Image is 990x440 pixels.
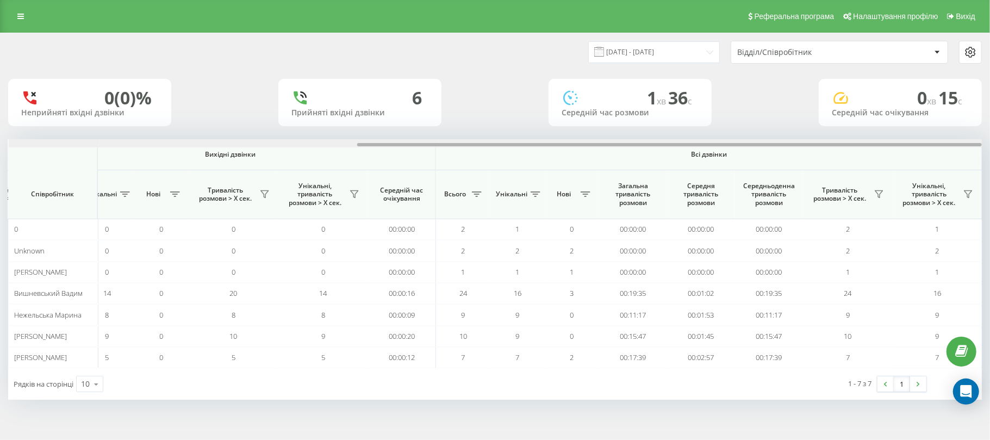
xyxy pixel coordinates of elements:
span: 24 [459,288,467,298]
span: 0 [160,267,164,277]
span: Вихід [956,12,975,21]
span: 5 [105,352,109,362]
span: 10 [230,331,238,341]
div: 1 - 7 з 7 [849,378,872,389]
span: 7 [846,352,850,362]
span: Тривалість розмови > Х сек. [194,186,257,203]
span: Середньоденна тривалість розмови [743,182,795,207]
td: 00:00:00 [667,219,735,240]
span: Вишневський Вадим [14,288,83,298]
span: 7 [516,352,520,362]
td: 00:11:17 [735,304,803,325]
span: 9 [846,310,850,320]
span: 10 [459,331,467,341]
a: 1 [894,376,910,392]
span: Нові [140,190,167,199]
span: 2 [570,352,574,362]
span: Всього [441,190,469,199]
span: 7 [936,352,939,362]
span: 16 [514,288,521,298]
span: Нежельська Марина [14,310,82,320]
span: 2 [570,246,574,256]
span: 1 [936,224,939,234]
div: Відділ/Співробітник [737,48,867,57]
span: 0 [105,246,109,256]
td: 00:00:20 [368,326,436,347]
span: 0 [160,331,164,341]
span: 0 [160,288,164,298]
span: Тривалість розмови > Х сек. [808,186,871,203]
span: 0 [232,224,235,234]
span: хв [927,95,938,107]
span: Налаштування профілю [853,12,938,21]
span: 14 [320,288,327,298]
span: 5 [321,352,325,362]
td: 00:00:00 [735,240,803,261]
span: 0 [160,246,164,256]
span: Середня тривалість розмови [675,182,727,207]
td: 00:02:57 [667,347,735,368]
td: 00:00:00 [368,262,436,283]
span: 0 [160,224,164,234]
span: 0 [570,310,574,320]
td: 00:19:35 [599,283,667,304]
span: [PERSON_NAME] [14,331,67,341]
span: 0 [232,267,235,277]
span: 0 [321,246,325,256]
span: 2 [462,246,465,256]
span: 0 [160,310,164,320]
span: хв [657,95,668,107]
div: Open Intercom Messenger [953,379,979,405]
span: 0 [570,224,574,234]
td: 00:01:45 [667,326,735,347]
span: Рядків на сторінці [14,379,73,389]
span: Всі дзвінки [468,150,950,159]
span: 8 [105,310,109,320]
span: 8 [232,310,235,320]
span: 0 [321,267,325,277]
span: 14 [103,288,111,298]
span: 0 [14,224,18,234]
span: 9 [936,310,939,320]
span: 9 [462,310,465,320]
span: Унікальні, тривалість розмови > Х сек. [898,182,960,207]
span: 1 [846,267,850,277]
span: 7 [462,352,465,362]
span: 2 [462,224,465,234]
div: Середній час очікування [832,108,969,117]
span: 16 [933,288,941,298]
td: 00:17:39 [599,347,667,368]
span: 0 [917,86,938,109]
span: 1 [462,267,465,277]
span: 0 [321,224,325,234]
td: 00:00:16 [368,283,436,304]
td: 00:00:00 [735,262,803,283]
span: 2 [846,224,850,234]
td: 00:00:12 [368,347,436,368]
span: 1 [570,267,574,277]
td: 00:00:09 [368,304,436,325]
div: 0 (0)% [104,88,152,108]
span: Співробітник [17,190,88,199]
span: Реферальна програма [755,12,835,21]
td: 00:01:02 [667,283,735,304]
span: 9 [105,331,109,341]
span: 9 [321,331,325,341]
span: 20 [230,288,238,298]
span: 36 [668,86,692,109]
span: c [958,95,962,107]
span: 10 [844,331,852,341]
span: 24 [844,288,852,298]
span: 3 [570,288,574,298]
span: 0 [160,352,164,362]
td: 00:00:00 [599,219,667,240]
span: 0 [105,267,109,277]
span: 2 [846,246,850,256]
span: [PERSON_NAME] [14,352,67,362]
td: 00:00:00 [599,240,667,261]
td: 00:19:35 [735,283,803,304]
span: Вихідні дзвінки [51,150,410,159]
span: 0 [232,246,235,256]
td: 00:17:39 [735,347,803,368]
span: 9 [516,310,520,320]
